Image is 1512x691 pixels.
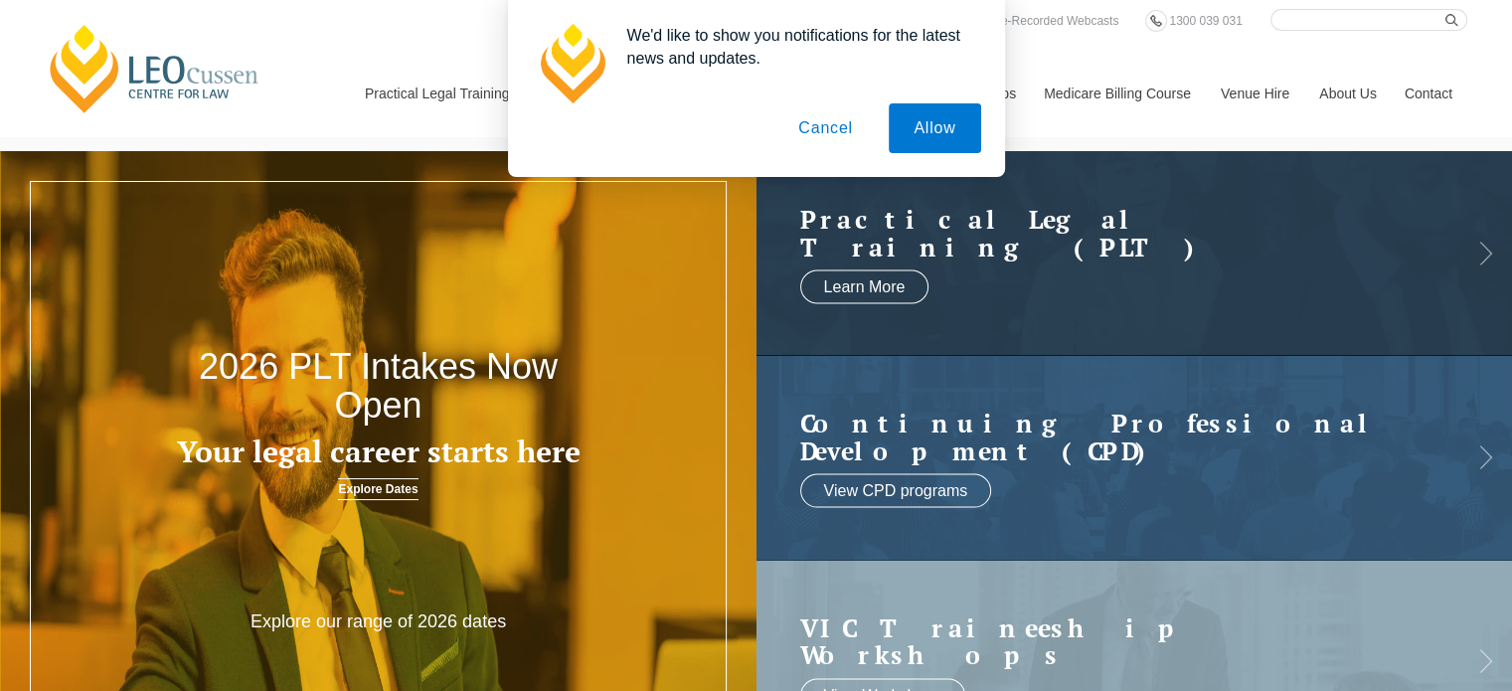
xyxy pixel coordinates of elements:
[338,478,418,500] a: Explore Dates
[800,270,929,304] a: Learn More
[889,103,980,153] button: Allow
[773,103,878,153] button: Cancel
[800,206,1429,260] h2: Practical Legal Training (PLT)
[800,206,1429,260] a: Practical LegalTraining (PLT)
[800,613,1429,668] a: VIC Traineeship Workshops
[611,24,981,70] div: We'd like to show you notifications for the latest news and updates.
[151,435,605,468] h3: Your legal career starts here
[800,410,1429,464] h2: Continuing Professional Development (CPD)
[800,410,1429,464] a: Continuing ProfessionalDevelopment (CPD)
[800,474,992,508] a: View CPD programs
[227,610,529,633] p: Explore our range of 2026 dates
[532,24,611,103] img: notification icon
[151,347,605,426] h2: 2026 PLT Intakes Now Open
